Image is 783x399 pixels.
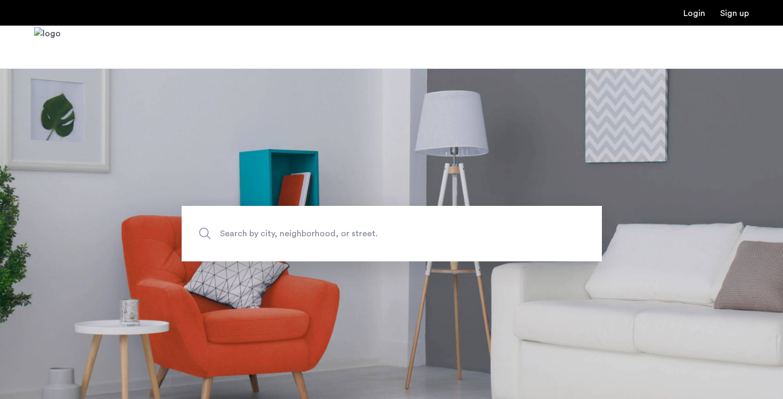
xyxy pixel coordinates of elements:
a: Registration [720,9,749,18]
span: Search by city, neighborhood, or street. [220,227,514,241]
a: Cazamio Logo [34,27,61,67]
img: logo [34,27,61,67]
a: Login [683,9,705,18]
input: Apartment Search [182,206,602,261]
